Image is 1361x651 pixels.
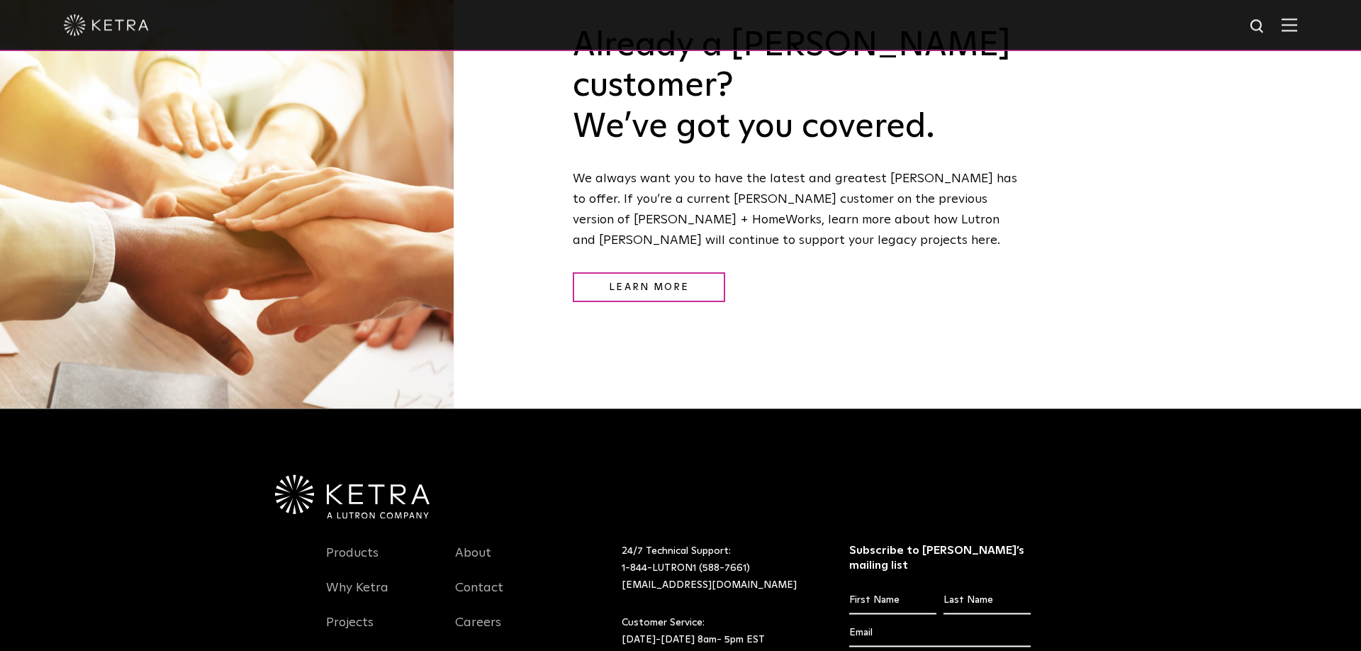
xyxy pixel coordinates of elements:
img: Ketra-aLutronCo_White_RGB [275,474,430,518]
input: Last Name [943,587,1031,614]
img: Hamburger%20Nav.svg [1282,18,1297,31]
img: ketra-logo-2019-white [64,14,149,35]
a: Careers [455,615,501,647]
a: Projects [326,615,374,647]
h3: Subscribe to [PERSON_NAME]’s mailing list [849,543,1031,573]
a: 1-844-LUTRON1 (588-7661) [622,563,750,573]
p: We always want you to have the latest and greatest [PERSON_NAME] has to offer. If you’re a curren... [573,169,1024,250]
a: Learn More [573,272,725,303]
a: Products [326,545,379,578]
input: First Name [849,587,936,614]
a: Contact [455,580,503,613]
h3: Already a [PERSON_NAME] customer? We’ve got you covered. [573,26,1024,148]
a: About [455,545,491,578]
a: [EMAIL_ADDRESS][DOMAIN_NAME] [622,580,797,590]
a: Why Ketra [326,580,388,613]
input: Email [849,620,1031,647]
img: search icon [1249,18,1267,35]
p: 24/7 Technical Support: [622,543,814,594]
